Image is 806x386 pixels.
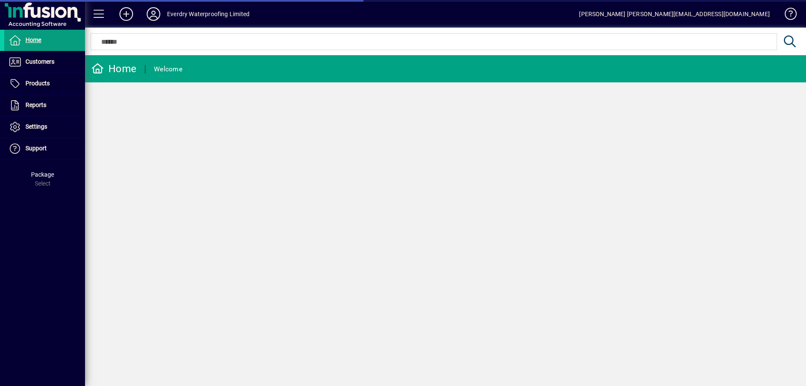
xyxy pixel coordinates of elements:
[4,138,85,159] a: Support
[4,73,85,94] a: Products
[26,101,46,108] span: Reports
[26,37,41,43] span: Home
[154,62,182,76] div: Welcome
[4,95,85,116] a: Reports
[778,2,795,29] a: Knowledge Base
[140,6,167,22] button: Profile
[113,6,140,22] button: Add
[31,171,54,178] span: Package
[26,80,50,87] span: Products
[26,123,47,130] span: Settings
[4,51,85,73] a: Customers
[579,7,770,21] div: [PERSON_NAME] [PERSON_NAME][EMAIL_ADDRESS][DOMAIN_NAME]
[26,58,54,65] span: Customers
[26,145,47,152] span: Support
[91,62,136,76] div: Home
[4,116,85,138] a: Settings
[167,7,250,21] div: Everdry Waterproofing Limited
